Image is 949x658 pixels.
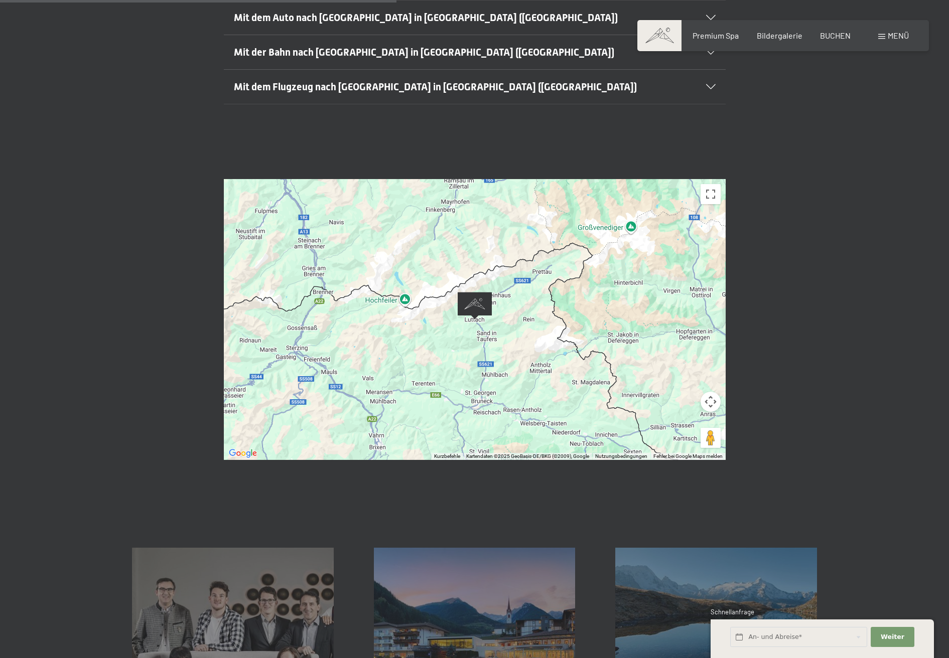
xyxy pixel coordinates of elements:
a: Dieses Gebiet in Google Maps öffnen (in neuem Fenster) [226,447,259,460]
span: Menü [888,31,909,40]
span: Mit der Bahn nach [GEOGRAPHIC_DATA] in [GEOGRAPHIC_DATA] ([GEOGRAPHIC_DATA]) [234,46,614,58]
div: Alpine Luxury SPA Resort SCHWARZENSTEIN [458,292,492,319]
a: Nutzungsbedingungen [595,453,647,459]
a: Premium Spa [693,31,739,40]
span: Kartendaten ©2025 GeoBasis-DE/BKG (©2009), Google [466,453,589,459]
img: Google [226,447,259,460]
button: Pegman auf die Karte ziehen, um Street View aufzurufen [701,428,721,448]
a: Fehler bei Google Maps melden [653,453,723,459]
a: BUCHEN [820,31,851,40]
a: Bildergalerie [757,31,802,40]
span: Weiter [881,632,904,641]
span: Schnellanfrage [711,608,754,616]
button: Weiter [871,627,914,647]
span: Mit dem Auto nach [GEOGRAPHIC_DATA] in [GEOGRAPHIC_DATA] ([GEOGRAPHIC_DATA]) [234,12,618,24]
button: Vollbildansicht ein/aus [701,184,721,204]
button: Kurzbefehle [434,453,460,460]
button: Kamerasteuerung für die Karte [701,392,721,412]
span: Mit dem Flugzeug nach [GEOGRAPHIC_DATA] in [GEOGRAPHIC_DATA] ([GEOGRAPHIC_DATA]) [234,81,637,93]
